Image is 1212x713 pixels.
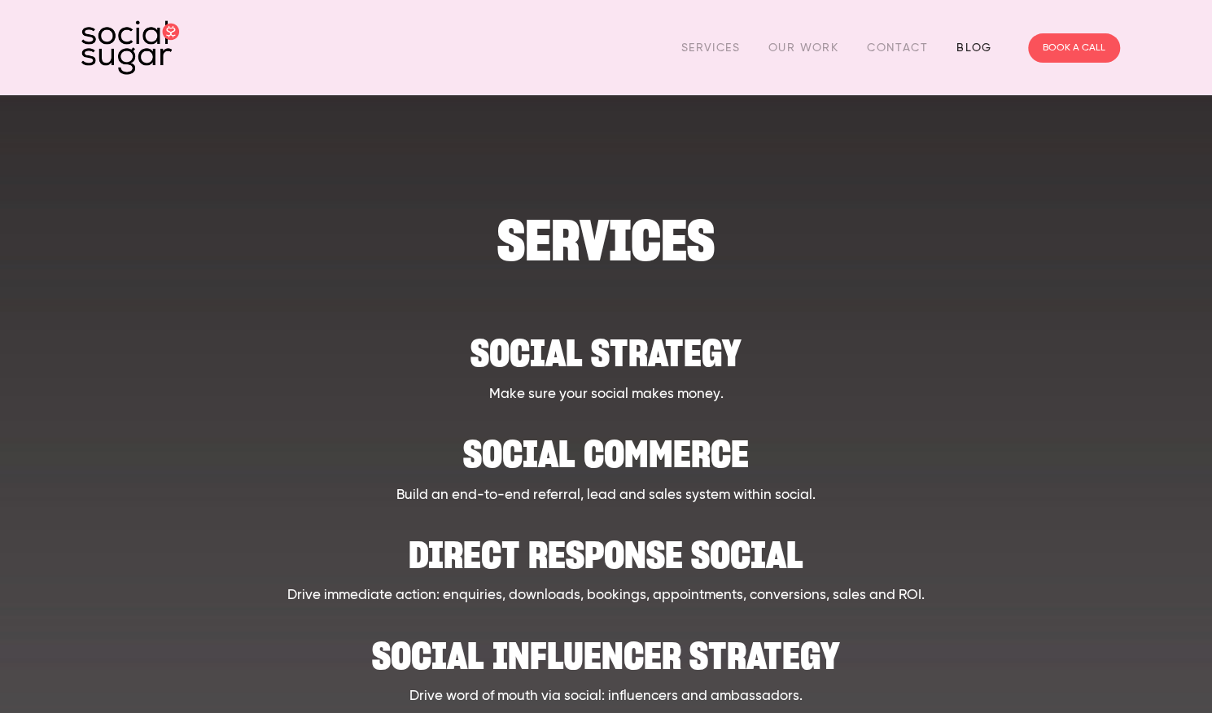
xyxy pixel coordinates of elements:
a: Contact [867,35,928,60]
h2: Social influencer strategy [153,623,1059,672]
img: SocialSugar [81,20,179,75]
p: Build an end-to-end referral, lead and sales system within social. [153,485,1059,506]
a: Social influencer strategy Drive word of mouth via social: influencers and ambassadors. [153,623,1059,707]
h1: SERVICES [153,216,1059,265]
p: Drive immediate action: enquiries, downloads, bookings, appointments, conversions, sales and ROI. [153,585,1059,606]
a: Direct Response Social Drive immediate action: enquiries, downloads, bookings, appointments, conv... [153,522,1059,606]
a: Social strategy Make sure your social makes money. [153,320,1059,405]
a: Blog [956,35,992,60]
h2: Social strategy [153,320,1059,370]
h2: Social Commerce [153,421,1059,470]
p: Drive word of mouth via social: influencers and ambassadors. [153,686,1059,707]
a: Social Commerce Build an end-to-end referral, lead and sales system within social. [153,421,1059,505]
a: Services [681,35,740,60]
a: BOOK A CALL [1028,33,1120,63]
a: Our Work [768,35,838,60]
h2: Direct Response Social [153,522,1059,571]
p: Make sure your social makes money. [153,384,1059,405]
